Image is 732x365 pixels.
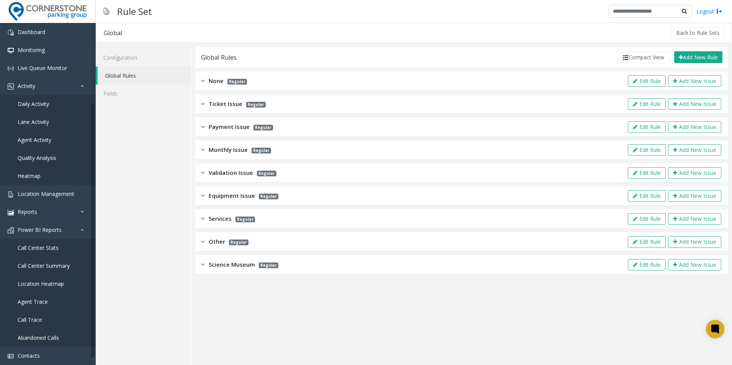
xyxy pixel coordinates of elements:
button: Edit Rule [628,144,666,156]
img: 'icon' [8,83,14,90]
button: Add New Issue [668,236,721,248]
span: Live Queue Monitor [18,64,67,72]
span: Heatmap [18,172,41,179]
img: pageIcon [103,2,109,21]
span: Regular [253,125,273,130]
span: Call Trace [18,316,42,323]
button: Add New Issue [668,121,721,133]
button: Add New Rule [674,51,722,64]
button: Back to Rule Sets [671,27,725,39]
img: 'icon' [8,227,14,233]
span: Abandoned Calls [18,334,59,341]
button: Add New Issue [668,190,721,202]
button: Add New Issue [668,167,721,179]
img: closed [201,214,205,223]
span: Location Management [18,190,74,197]
span: Science Museum [209,260,255,269]
button: Edit Rule [628,121,666,133]
span: Regular [257,171,276,176]
button: Edit Rule [628,75,666,87]
span: Call Center Stats [18,244,59,251]
img: 'icon' [8,65,14,72]
span: Ticket Issue [209,99,242,108]
button: Edit Rule [628,236,666,248]
span: Monthly Issue [209,145,248,154]
span: Regular [229,240,248,245]
img: closed [201,168,205,177]
img: 'icon' [8,191,14,197]
button: Add New Issue [668,213,721,225]
a: Global Rules [98,67,191,85]
button: Edit Rule [628,190,666,202]
img: 'icon' [8,29,14,36]
span: Monitoring [18,46,45,54]
img: closed [201,122,205,131]
span: Contacts [18,352,40,359]
span: Power BI Reports [18,226,62,233]
img: closed [201,145,205,154]
div: Global [104,28,122,38]
span: Services [209,214,232,223]
img: closed [201,77,205,85]
span: Call Center Summary [18,262,70,269]
span: Regular [246,102,266,108]
img: closed [201,191,205,200]
h3: Rule Set [113,2,156,21]
img: closed [201,237,205,246]
span: Location Heatmap [18,280,64,287]
span: Regular [227,79,247,85]
img: logout [716,7,722,15]
span: Regular [235,217,255,222]
span: Payment Issue [209,122,250,131]
span: Reports [18,208,37,215]
span: Dashboard [18,28,45,36]
a: Configuration [96,49,191,67]
span: Lane Activity [18,118,49,125]
button: Edit Rule [628,213,666,225]
img: closed [201,260,205,269]
span: Validation Issue [209,168,253,177]
button: Add New Issue [668,259,721,270]
span: Regular [259,262,278,268]
img: 'icon' [8,47,14,54]
img: 'icon' [8,209,14,215]
img: closed [201,99,205,108]
button: Compact View [618,52,669,63]
button: Add New Issue [668,144,721,156]
button: Add New Issue [668,98,721,110]
span: Activity [18,82,35,90]
span: Daily Activity [18,100,49,108]
button: Edit Rule [628,167,666,179]
span: Other [209,237,225,246]
span: Agent Trace [18,298,48,305]
div: Global Rules [201,52,237,62]
span: Agent Activity [18,136,51,143]
span: Quality Analysis [18,154,56,161]
span: Regular [252,148,271,153]
span: Equipment Issue [209,191,255,200]
a: Logout [696,7,722,15]
button: Add New Issue [668,75,721,87]
button: Edit Rule [628,259,666,270]
button: Edit Rule [628,98,666,110]
a: Fields [96,85,191,103]
span: Regular [259,194,278,199]
span: None [209,77,224,85]
img: 'icon' [8,353,14,359]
